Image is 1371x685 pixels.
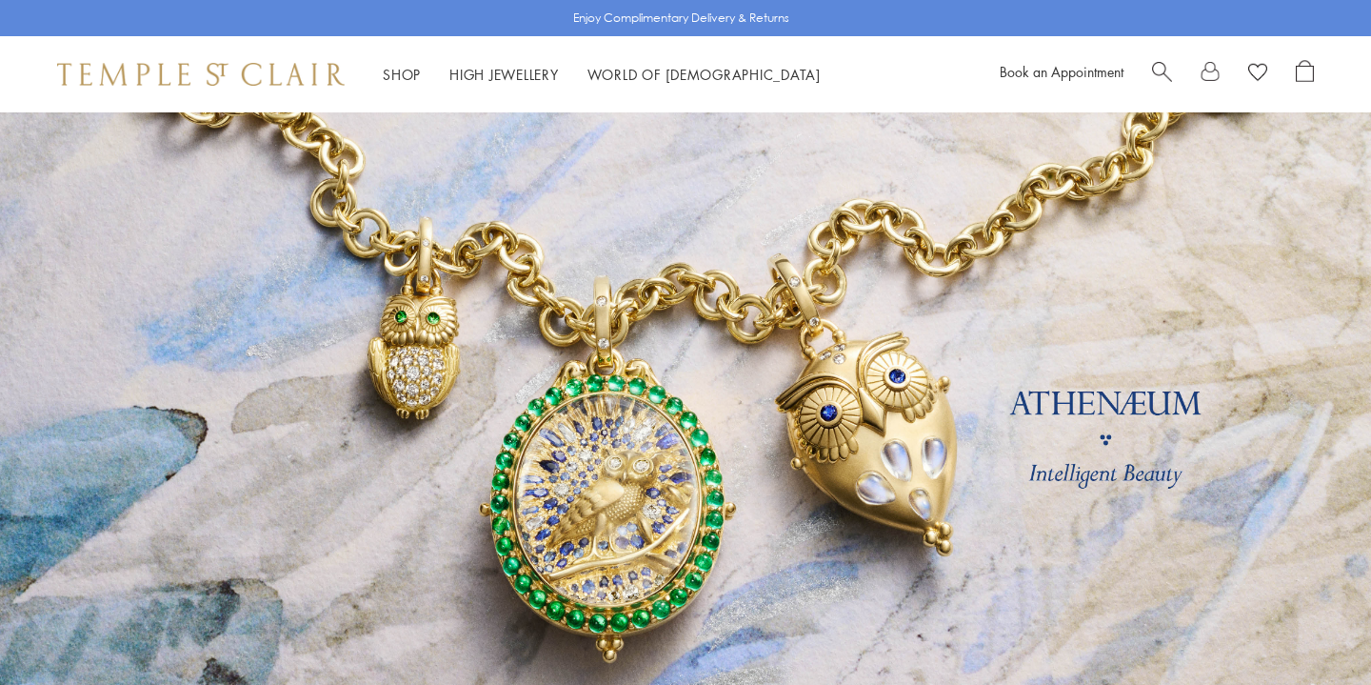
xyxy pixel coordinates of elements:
[383,65,421,84] a: ShopShop
[587,65,821,84] a: World of [DEMOGRAPHIC_DATA]World of [DEMOGRAPHIC_DATA]
[383,63,821,87] nav: Main navigation
[1000,62,1123,81] a: Book an Appointment
[1296,60,1314,89] a: Open Shopping Bag
[573,9,789,28] p: Enjoy Complimentary Delivery & Returns
[1248,60,1267,89] a: View Wishlist
[1152,60,1172,89] a: Search
[57,63,345,86] img: Temple St. Clair
[449,65,559,84] a: High JewelleryHigh Jewellery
